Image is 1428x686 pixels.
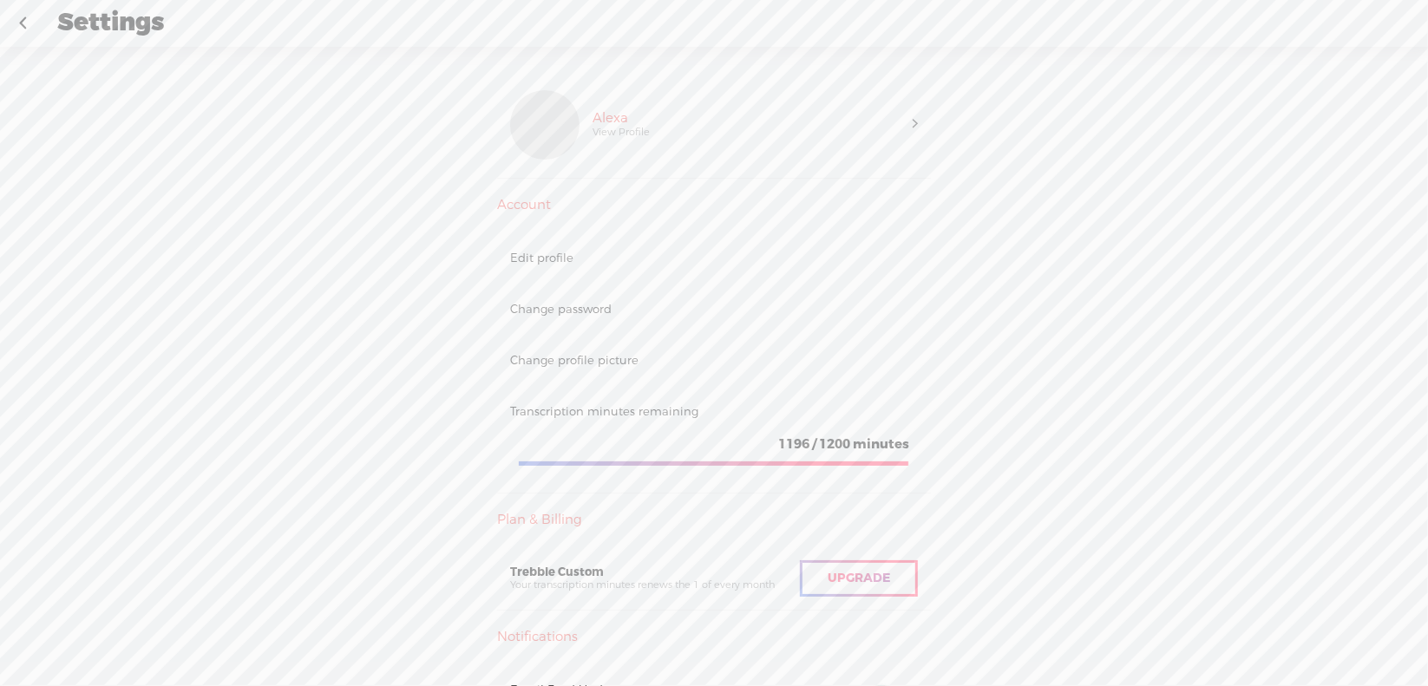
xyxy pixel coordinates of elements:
[510,302,918,317] div: Change password
[812,435,816,453] span: /
[819,435,850,453] span: 1200
[853,435,909,453] span: minutes
[510,579,800,592] div: Your transcription minutes renews the 1 of every month
[497,512,931,529] div: Plan & Billing
[828,570,890,586] span: Upgrade
[778,435,809,453] span: 1196
[497,629,931,646] div: Notifications
[510,565,604,579] span: Trebble Custom
[45,1,1385,46] div: Settings
[510,353,918,368] div: Change profile picture
[593,110,628,127] div: Alexa
[510,251,918,265] div: Edit profile
[497,197,931,214] div: Account
[593,127,650,140] div: View Profile
[510,404,918,419] div: Transcription minutes remaining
